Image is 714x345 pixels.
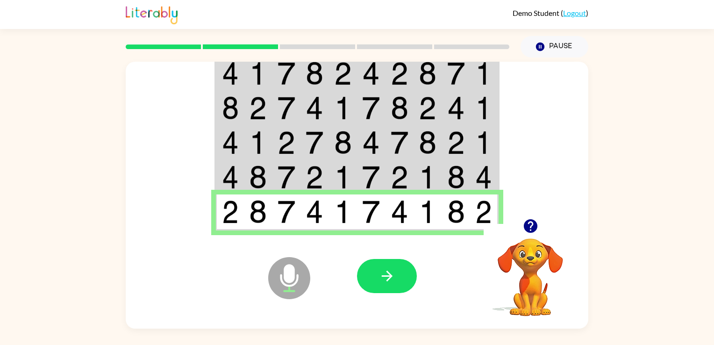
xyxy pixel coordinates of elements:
[278,165,295,189] img: 7
[278,96,295,120] img: 7
[447,96,465,120] img: 4
[521,36,588,57] button: Pause
[249,165,267,189] img: 8
[362,96,380,120] img: 7
[334,165,352,189] img: 1
[306,62,323,85] img: 8
[334,131,352,154] img: 8
[419,131,436,154] img: 8
[391,200,408,223] img: 4
[391,62,408,85] img: 2
[419,62,436,85] img: 8
[278,200,295,223] img: 7
[306,96,323,120] img: 4
[222,200,239,223] img: 2
[278,131,295,154] img: 2
[475,131,492,154] img: 1
[513,8,588,17] div: ( )
[391,96,408,120] img: 8
[222,165,239,189] img: 4
[362,165,380,189] img: 7
[391,131,408,154] img: 7
[222,96,239,120] img: 8
[447,165,465,189] img: 8
[249,200,267,223] img: 8
[306,131,323,154] img: 7
[362,200,380,223] img: 7
[513,8,561,17] span: Demo Student
[391,165,408,189] img: 2
[447,200,465,223] img: 8
[306,200,323,223] img: 4
[222,62,239,85] img: 4
[334,200,352,223] img: 1
[278,62,295,85] img: 7
[249,62,267,85] img: 1
[419,165,436,189] img: 1
[222,131,239,154] img: 4
[447,62,465,85] img: 7
[419,200,436,223] img: 1
[475,200,492,223] img: 2
[126,4,178,24] img: Literably
[249,131,267,154] img: 1
[334,96,352,120] img: 1
[334,62,352,85] img: 2
[484,224,577,317] video: Your browser must support playing .mp4 files to use Literably. Please try using another browser.
[475,62,492,85] img: 1
[306,165,323,189] img: 2
[475,96,492,120] img: 1
[249,96,267,120] img: 2
[362,131,380,154] img: 4
[563,8,586,17] a: Logout
[475,165,492,189] img: 4
[362,62,380,85] img: 4
[419,96,436,120] img: 2
[447,131,465,154] img: 2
